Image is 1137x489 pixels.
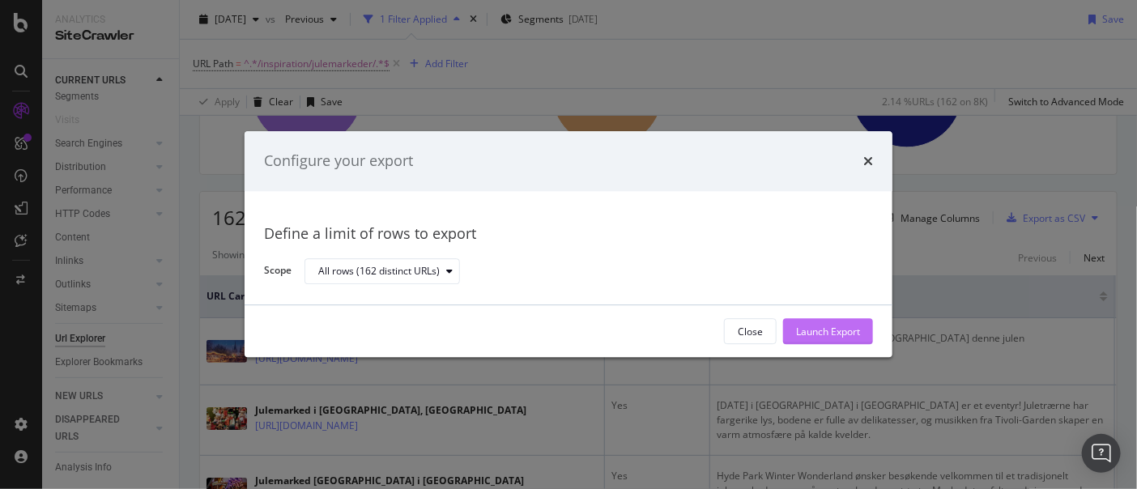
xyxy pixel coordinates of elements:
[318,266,440,276] div: All rows (162 distinct URLs)
[724,319,777,345] button: Close
[264,223,873,244] div: Define a limit of rows to export
[264,151,413,172] div: Configure your export
[264,264,292,282] label: Scope
[796,325,860,338] div: Launch Export
[738,325,763,338] div: Close
[245,131,892,357] div: modal
[304,258,460,284] button: All rows (162 distinct URLs)
[783,319,873,345] button: Launch Export
[863,151,873,172] div: times
[1082,434,1121,473] div: Open Intercom Messenger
